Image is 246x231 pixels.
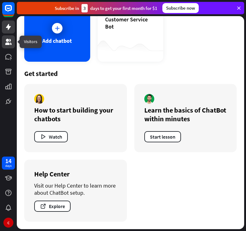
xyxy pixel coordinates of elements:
[34,131,68,142] button: Watch
[81,4,88,12] div: 3
[144,131,181,142] button: Start lesson
[2,157,15,170] a: 14 days
[24,69,237,78] div: Get started
[34,201,71,212] button: Explore
[34,94,44,104] img: author
[144,106,227,123] div: Learn the basics of ChatBot within minutes
[5,158,12,164] div: 14
[34,182,117,196] div: Visit our Help Center to learn more about ChatBot setup.
[42,37,72,44] div: Add chatbot
[5,2,24,21] button: Open LiveChat chat widget
[34,170,117,178] div: Help Center
[3,218,13,228] div: C
[34,106,117,123] div: How to start building your chatbots
[144,94,154,104] img: author
[162,3,199,13] div: Subscribe now
[105,16,156,30] span: Customer Service Bot
[5,164,12,168] div: days
[55,4,157,12] div: Subscribe in days to get your first month for $1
